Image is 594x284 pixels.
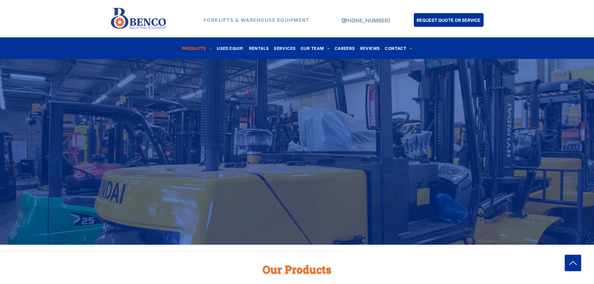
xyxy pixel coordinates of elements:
span: REQUEST QUOTE OR SERVICE [417,14,481,26]
a: SERVICES [271,44,298,52]
a: USED EQUIP. [214,44,246,52]
a: REVIEWS [358,44,383,52]
a: OUR TEAM [298,44,332,52]
a: CONTACT [382,44,414,52]
a: PRODUCTS [180,44,215,52]
a: [PHONE_NUMBER] [342,17,390,24]
a: RENTALS [247,44,272,52]
span: Our Products [263,262,331,276]
a: REQUEST QUOTE OR SERVICE [414,13,484,27]
strong: FORKLIFTS & WAREHOUSE EQUIPMENT [204,17,310,23]
a: CAREERS [332,44,358,52]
